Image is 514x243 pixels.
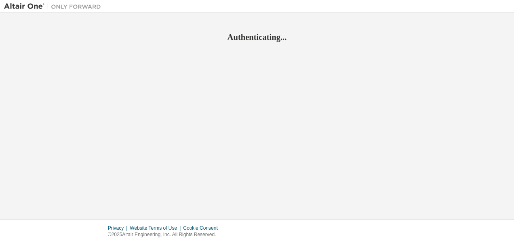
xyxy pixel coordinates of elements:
img: Altair One [4,2,105,10]
h2: Authenticating... [4,32,510,42]
div: Privacy [108,225,130,231]
div: Website Terms of Use [130,225,183,231]
p: © 2025 Altair Engineering, Inc. All Rights Reserved. [108,231,223,238]
div: Cookie Consent [183,225,222,231]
